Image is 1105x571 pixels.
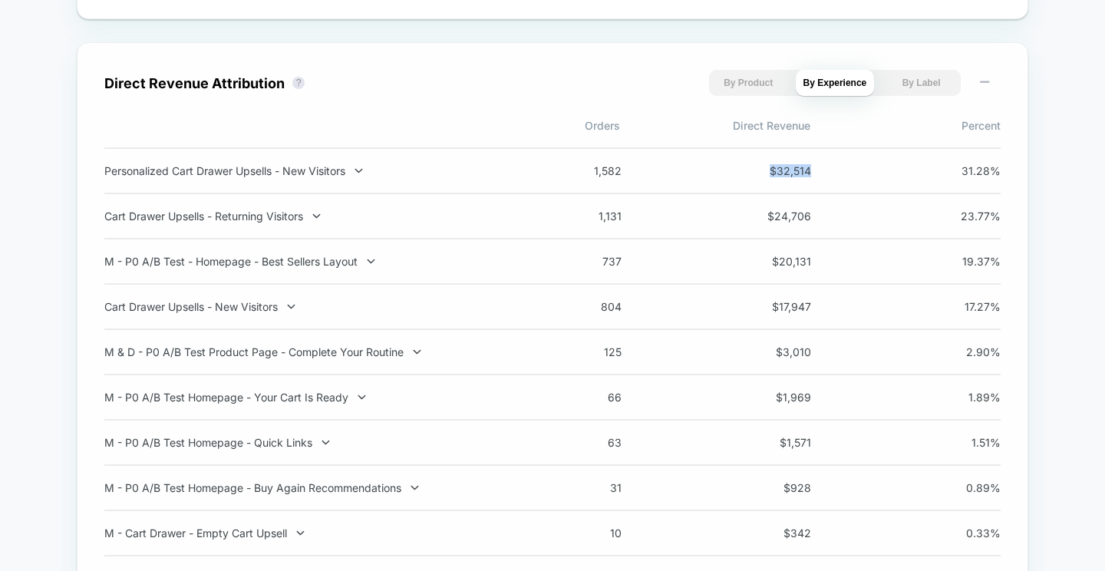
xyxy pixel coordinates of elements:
button: By Label [882,70,961,96]
span: 1.89 % [932,391,1001,404]
div: M - P0 A/B Test Homepage - Buy Again Recommendations [104,481,508,494]
span: 17.27 % [932,300,1001,313]
span: $ 928 [742,481,811,494]
span: 2.90 % [932,345,1001,358]
div: Cart Drawer Upsells - New Visitors [104,300,508,313]
span: 0.89 % [932,481,1001,494]
span: $ 24,706 [742,210,811,223]
div: M - P0 A/B Test Homepage - Your Cart Is Ready [104,391,508,404]
span: 63 [552,436,622,449]
span: Orders [430,119,620,132]
span: 31 [552,481,622,494]
span: 10 [552,526,622,540]
div: M - P0 A/B Test - Homepage - Best Sellers Layout [104,255,508,268]
span: 66 [552,391,622,404]
span: 1,131 [552,210,622,223]
button: ? [292,77,305,89]
div: M & D - P0 A/B Test Product Page - Complete Your Routine [104,345,508,358]
div: Personalized Cart Drawer Upsells - New Visitors [104,164,508,177]
span: $ 20,131 [742,255,811,268]
span: $ 1,969 [742,391,811,404]
span: $ 342 [742,526,811,540]
button: By Product [709,70,788,96]
span: 125 [552,345,622,358]
span: 23.77 % [932,210,1001,223]
span: 1.51 % [932,436,1001,449]
span: Direct Revenue [620,119,810,132]
span: $ 3,010 [742,345,811,358]
span: 31.28 % [932,164,1001,177]
span: 804 [552,300,622,313]
span: 737 [552,255,622,268]
span: 19.37 % [932,255,1001,268]
span: 1,582 [552,164,622,177]
div: M - Cart Drawer - Empty Cart Upsell [104,526,508,540]
button: By Experience [796,70,875,96]
span: $ 32,514 [742,164,811,177]
span: Percent [810,119,1001,132]
div: Direct Revenue Attribution [104,75,285,91]
span: $ 17,947 [742,300,811,313]
span: 0.33 % [932,526,1001,540]
div: Cart Drawer Upsells - Returning Visitors [104,210,508,223]
div: M - P0 A/B Test Homepage - Quick Links [104,436,508,449]
span: $ 1,571 [742,436,811,449]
